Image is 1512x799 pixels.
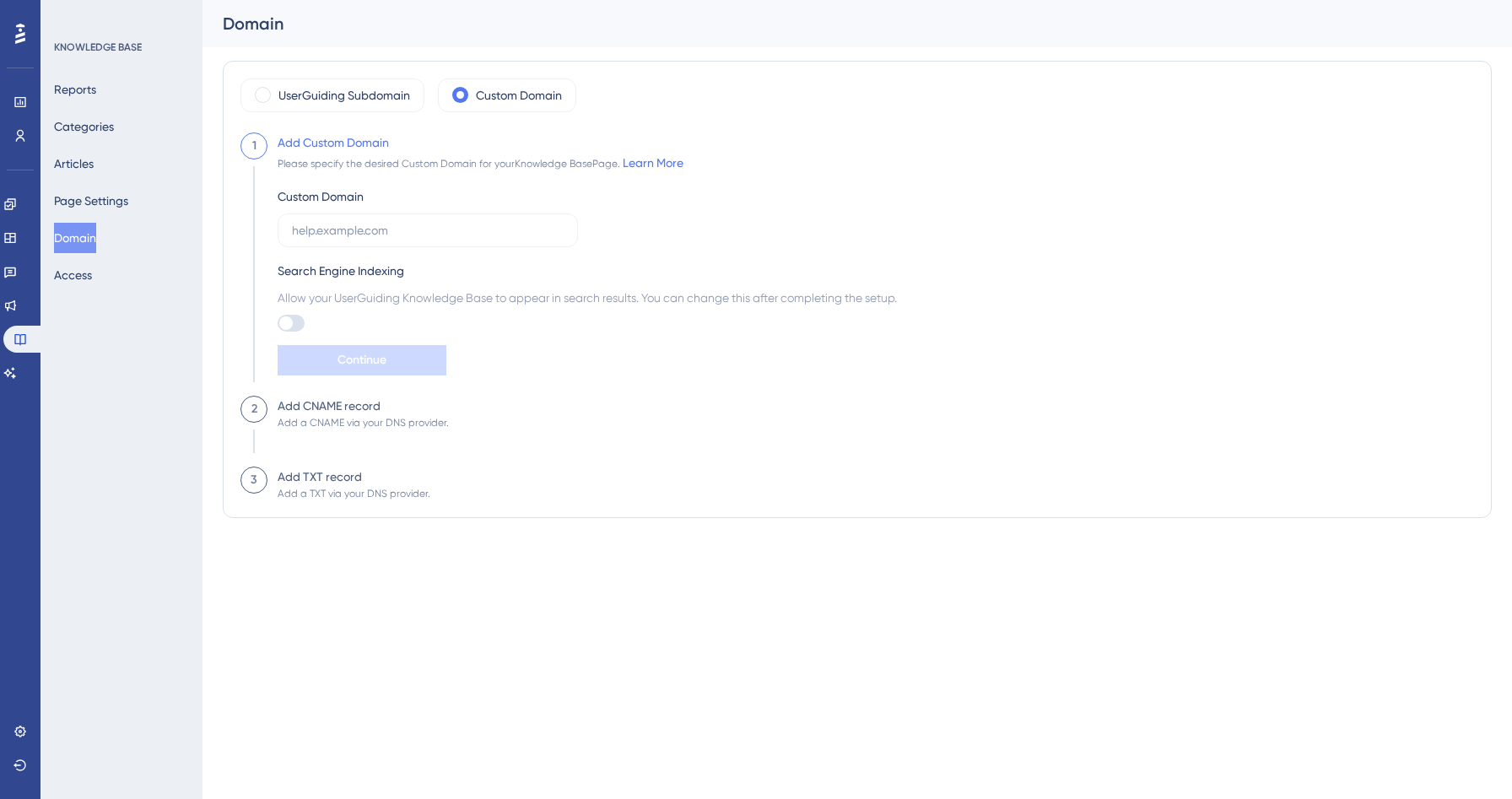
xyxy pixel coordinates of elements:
button: Continue [278,345,446,375]
input: help.example.com [292,221,564,240]
div: 1 [252,136,256,156]
div: Search Engine Indexing [278,261,897,281]
label: Custom Domain [476,85,562,105]
a: Learn More [623,156,683,170]
span: Allow your UserGuiding Knowledge Base to appear in search results. You can change this after comp... [278,288,897,308]
div: 3 [251,470,257,490]
button: Articles [54,148,94,179]
div: Add a TXT via your DNS provider. [278,487,430,500]
div: Add Custom Domain [278,132,389,153]
button: Page Settings [54,186,128,216]
span: Continue [337,350,386,370]
button: Reports [54,74,96,105]
div: 2 [251,399,257,419]
div: Custom Domain [278,186,364,207]
div: Add CNAME record [278,396,381,416]
button: Categories [54,111,114,142]
div: Add a CNAME via your DNS provider. [278,416,449,429]
div: Domain [223,12,1450,35]
div: Add TXT record [278,467,362,487]
div: Please specify the desired Custom Domain for your Knowledge Base Page. [278,153,683,173]
label: UserGuiding Subdomain [278,85,410,105]
button: Domain [54,223,96,253]
button: Access [54,260,92,290]
div: KNOWLEDGE BASE [54,40,142,54]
